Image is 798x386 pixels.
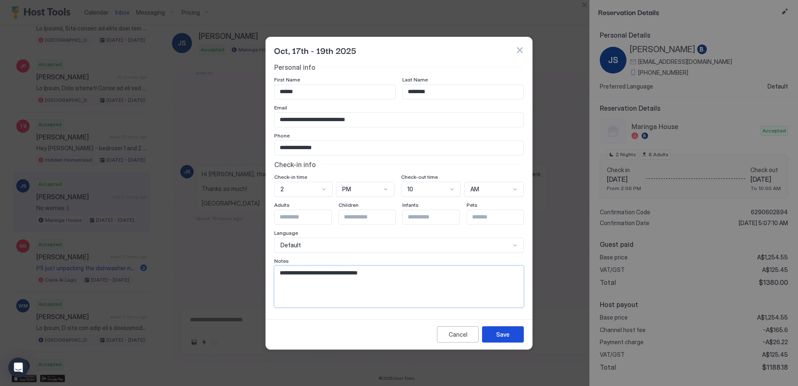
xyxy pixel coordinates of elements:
[467,210,535,224] input: Input Field
[275,85,395,99] input: Input Field
[275,210,343,224] input: Input Field
[403,85,523,99] input: Input Field
[449,330,467,339] div: Cancel
[8,358,28,378] div: Open Intercom Messenger
[496,330,510,339] div: Save
[275,113,523,127] input: Input Field
[280,241,301,249] span: Default
[274,104,287,111] span: Email
[274,63,316,71] span: Personal info
[274,76,300,83] span: First Name
[339,210,407,224] input: Input Field
[274,160,316,169] span: Check-in info
[401,174,438,180] span: Check-out time
[467,202,477,208] span: Pets
[437,326,479,343] button: Cancel
[338,202,359,208] span: Children
[275,266,523,307] textarea: Input Field
[342,185,351,193] span: PM
[274,132,290,139] span: Phone
[274,202,290,208] span: Adults
[274,44,356,56] span: Oct, 17th - 19th 2025
[274,258,289,264] span: Notes
[482,326,524,343] button: Save
[407,185,413,193] span: 10
[470,185,479,193] span: AM
[402,202,419,208] span: Infants
[280,185,284,193] span: 2
[402,76,428,83] span: Last Name
[275,141,523,155] input: Input Field
[274,230,298,236] span: Language
[403,210,471,224] input: Input Field
[274,174,307,180] span: Check-in time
